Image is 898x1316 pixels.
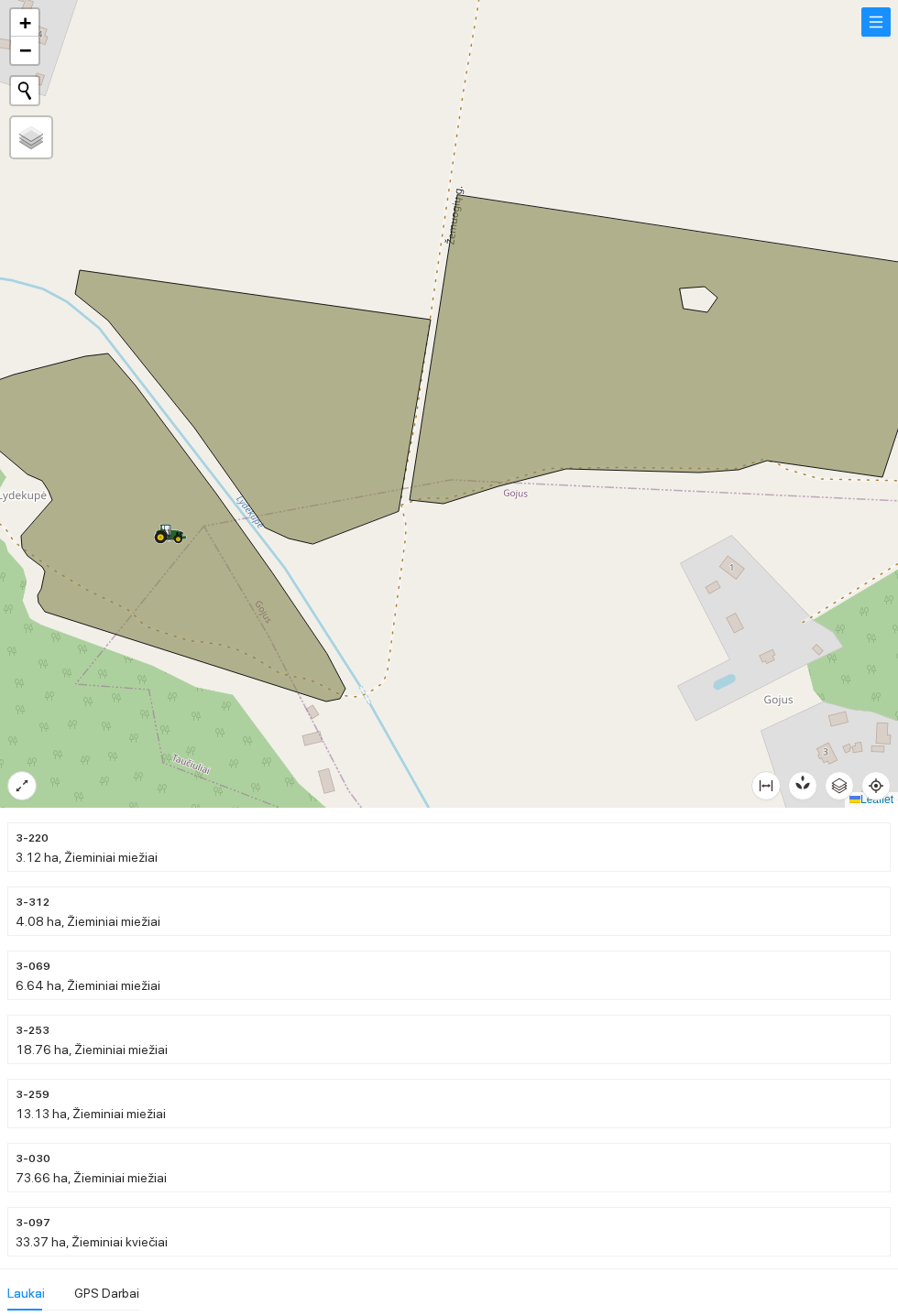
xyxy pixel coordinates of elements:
[19,38,31,61] span: −
[16,958,50,975] span: 3-069
[11,117,51,158] a: Layers
[16,1042,168,1057] span: 18.76 ha, Žieminiai miežiai
[74,1283,139,1303] div: GPS Darbai
[16,1022,49,1039] span: 3-253
[16,1086,49,1104] span: 3-259
[16,978,160,993] span: 6.64 ha, Žieminiai miežiai
[7,771,37,800] button: expand-alt
[861,771,891,800] button: aim
[16,1234,168,1249] span: 33.37 ha, Žieminiai kviečiai
[11,9,38,37] a: Zoom in
[16,894,49,911] span: 3-312
[16,830,49,847] span: 3-220
[16,1170,167,1185] span: 73.66 ha, Žieminiai miežiai
[8,778,36,793] span: expand-alt
[16,914,160,929] span: 4.08 ha, Žieminiai miežiai
[16,850,158,865] span: 3.12 ha, Žieminiai miežiai
[861,7,891,37] button: menu
[16,1150,50,1168] span: 3-030
[849,793,893,806] a: Leaflet
[16,1214,50,1232] span: 3-097
[7,1283,45,1303] div: Laukai
[19,11,31,34] span: +
[752,778,780,793] span: column-width
[11,77,38,104] button: Initiate a new search
[11,37,38,64] a: Zoom out
[751,771,781,800] button: column-width
[862,778,890,793] span: aim
[16,1106,166,1121] span: 13.13 ha, Žieminiai miežiai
